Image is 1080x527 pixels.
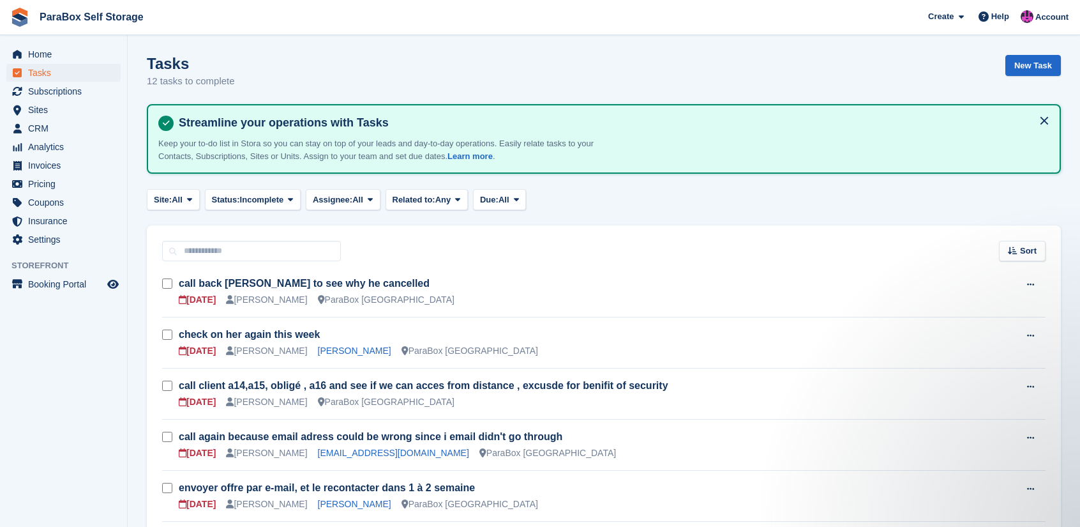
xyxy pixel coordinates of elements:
span: Assignee: [313,194,352,206]
button: Due: All [473,189,526,210]
h4: Streamline your operations with Tasks [174,116,1049,130]
span: Site: [154,194,172,206]
a: Learn more [447,151,493,161]
a: menu [6,275,121,293]
div: ParaBox [GEOGRAPHIC_DATA] [318,395,454,409]
span: Booking Portal [28,275,105,293]
span: CRM [28,119,105,137]
a: [EMAIL_ADDRESS][DOMAIN_NAME] [318,448,469,458]
span: Pricing [28,175,105,193]
span: Help [991,10,1009,23]
div: [DATE] [179,395,216,409]
span: Storefront [11,259,127,272]
button: Assignee: All [306,189,380,210]
img: stora-icon-8386f47178a22dfd0bd8f6a31ec36ba5ce8667c1dd55bd0f319d3a0aa187defe.svg [10,8,29,27]
img: Paul Wolfson [1021,10,1033,23]
h1: Tasks [147,55,235,72]
a: call client a14,a15, obligé , a16 and see if we can acces from distance , excusde for benifit of ... [179,380,668,391]
a: menu [6,212,121,230]
a: envoyer offre par e-mail, et le recontacter dans 1 à 2 semaine [179,482,475,493]
div: [DATE] [179,344,216,358]
span: Account [1035,11,1069,24]
a: New Task [1005,55,1061,76]
a: menu [6,231,121,248]
a: menu [6,82,121,100]
div: [PERSON_NAME] [226,498,307,511]
span: All [172,194,183,206]
div: ParaBox [GEOGRAPHIC_DATA] [401,498,538,511]
span: Sort [1020,245,1037,257]
p: 12 tasks to complete [147,74,235,89]
button: Status: Incomplete [205,189,301,210]
span: Sites [28,101,105,119]
a: call back [PERSON_NAME] to see why he cancelled [179,278,430,289]
span: Incomplete [240,194,284,206]
span: Invoices [28,157,105,174]
a: check on her again this week [179,329,320,340]
button: Site: All [147,189,200,210]
span: Home [28,45,105,63]
a: menu [6,64,121,82]
a: Preview store [105,277,121,292]
span: Create [928,10,954,23]
a: menu [6,119,121,137]
p: Keep your to-do list in Stora so you can stay on top of your leads and day-to-day operations. Eas... [158,137,605,162]
span: Insurance [28,212,105,230]
a: menu [6,175,121,193]
div: [PERSON_NAME] [226,344,307,358]
span: Tasks [28,64,105,82]
span: Settings [28,231,105,248]
div: [DATE] [179,293,216,307]
a: menu [6,157,121,174]
span: Related to: [393,194,435,206]
a: menu [6,138,121,156]
div: [DATE] [179,447,216,460]
span: Any [435,194,451,206]
span: All [352,194,363,206]
a: [PERSON_NAME] [318,346,391,356]
div: [PERSON_NAME] [226,447,307,460]
span: Subscriptions [28,82,105,100]
div: ParaBox [GEOGRAPHIC_DATA] [401,344,538,358]
div: [DATE] [179,498,216,511]
span: Status: [212,194,240,206]
a: ParaBox Self Storage [34,6,149,27]
div: ParaBox [GEOGRAPHIC_DATA] [479,447,616,460]
div: [PERSON_NAME] [226,293,307,307]
a: menu [6,194,121,211]
a: menu [6,101,121,119]
span: All [499,194,509,206]
a: menu [6,45,121,63]
span: Analytics [28,138,105,156]
span: Coupons [28,194,105,211]
span: Due: [480,194,499,206]
div: ParaBox [GEOGRAPHIC_DATA] [318,293,454,307]
a: [PERSON_NAME] [318,499,391,509]
button: Related to: Any [386,189,468,210]
div: [PERSON_NAME] [226,395,307,409]
a: call again because email adress could be wrong since i email didn't go through [179,431,562,442]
